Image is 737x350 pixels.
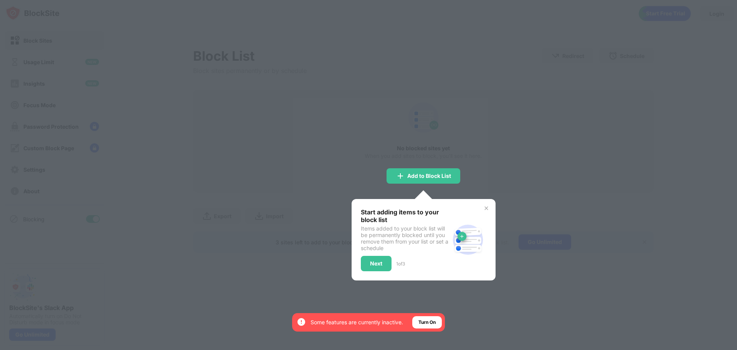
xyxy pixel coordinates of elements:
div: Items added to your block list will be permanently blocked until you remove them from your list o... [361,225,449,251]
div: Add to Block List [407,173,451,179]
div: Start adding items to your block list [361,208,449,224]
img: block-site.svg [449,221,486,258]
div: 1 of 3 [396,261,405,267]
div: Some features are currently inactive. [311,318,403,326]
div: Next [370,260,382,267]
img: x-button.svg [483,205,489,211]
img: error-circle-white.svg [297,317,306,327]
div: Turn On [418,318,436,326]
